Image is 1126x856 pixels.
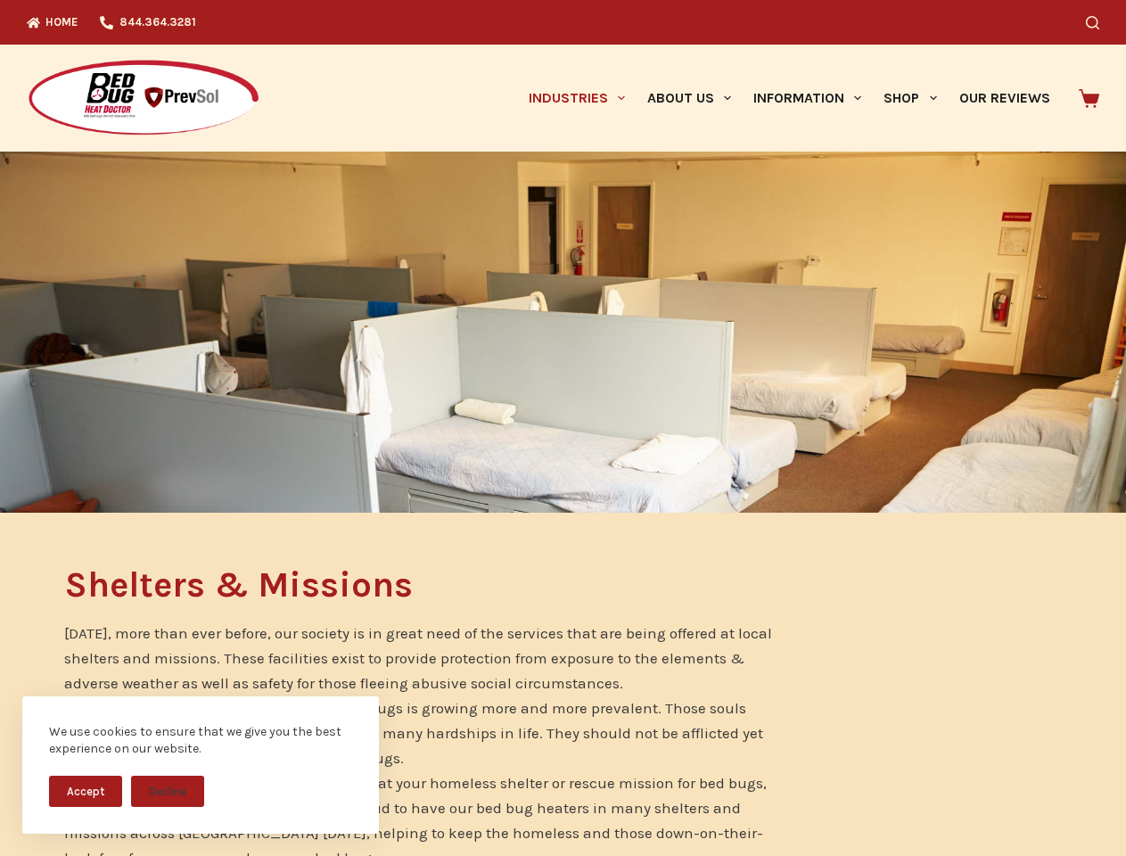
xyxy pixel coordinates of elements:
h1: Shelters & Missions [64,567,789,603]
a: Our Reviews [948,45,1061,152]
button: Accept [49,776,122,807]
nav: Primary [517,45,1061,152]
button: Decline [131,776,204,807]
div: We use cookies to ensure that we give you the best experience on our website. [49,723,352,758]
a: Information [743,45,873,152]
a: Industries [517,45,636,152]
img: Prevsol/Bed Bug Heat Doctor [27,59,260,138]
button: Search [1086,16,1099,29]
button: Open LiveChat chat widget [14,7,68,61]
a: Shop [873,45,948,152]
a: About Us [636,45,742,152]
